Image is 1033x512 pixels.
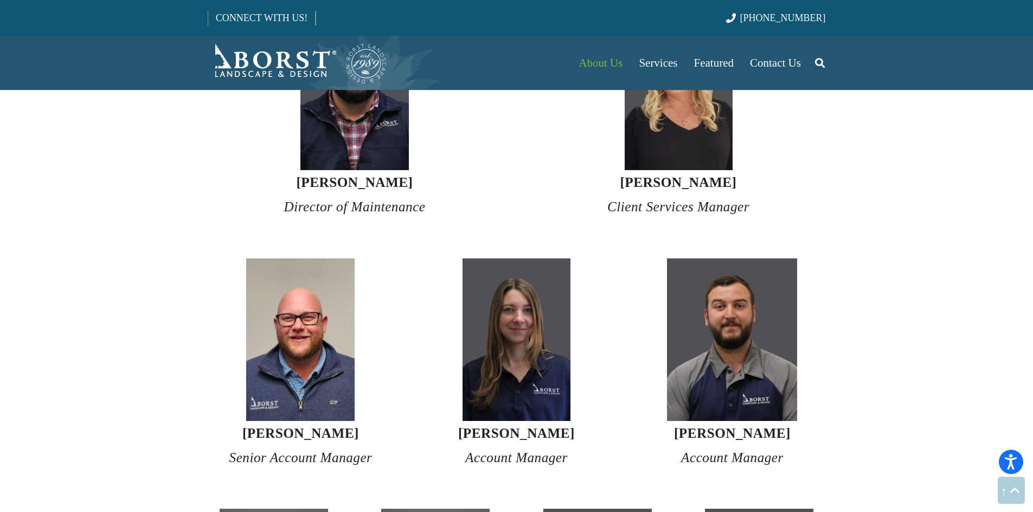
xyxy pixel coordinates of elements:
[686,36,742,90] a: Featured
[284,199,425,214] em: Director of Maintenance
[607,199,749,214] em: Client Services Manager
[208,41,388,85] a: Borst-Logo
[742,36,809,90] a: Contact Us
[740,12,826,23] span: [PHONE_NUMBER]
[570,36,631,90] a: About Us
[674,426,791,440] strong: [PERSON_NAME]
[681,450,784,465] em: Account Manager
[242,426,359,440] strong: [PERSON_NAME]
[631,36,685,90] a: Services
[579,56,623,69] span: About Us
[458,426,575,440] strong: [PERSON_NAME]
[620,175,736,190] strong: [PERSON_NAME]
[998,477,1025,504] a: Back to top
[208,5,315,31] a: CONNECT WITH US!
[229,450,373,465] em: Senior Account Manager
[296,175,413,190] strong: [PERSON_NAME]
[726,12,825,23] a: [PHONE_NUMBER]
[750,56,801,69] span: Contact Us
[639,56,677,69] span: Services
[809,49,831,76] a: Search
[694,56,734,69] span: Featured
[465,450,568,465] em: Account Manager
